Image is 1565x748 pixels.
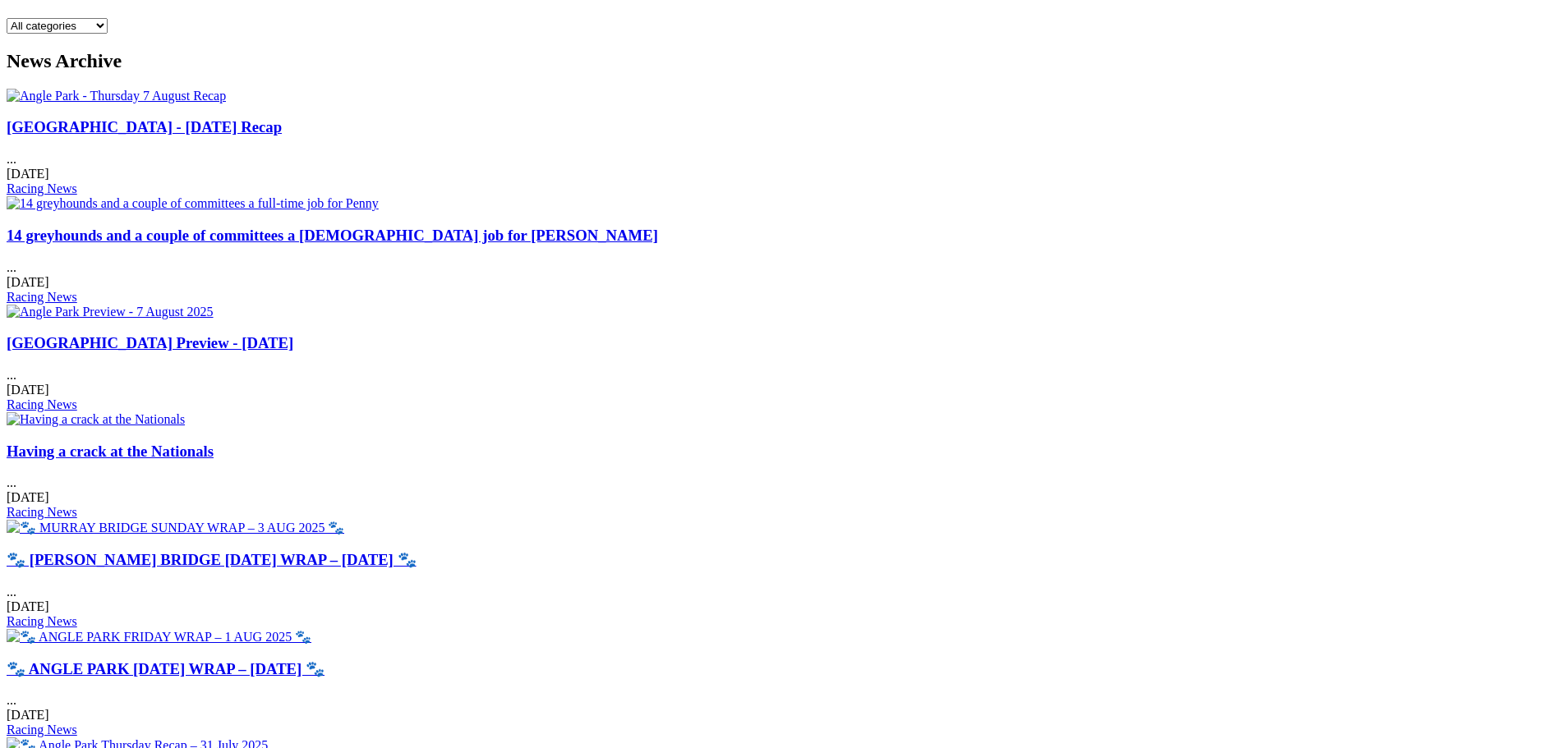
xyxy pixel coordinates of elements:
a: 14 greyhounds and a couple of committees a [DEMOGRAPHIC_DATA] job for [PERSON_NAME] [7,227,658,244]
a: [GEOGRAPHIC_DATA] - [DATE] Recap [7,118,282,135]
a: Racing News [7,290,77,304]
span: [DATE] [7,275,49,289]
a: [GEOGRAPHIC_DATA] Preview - [DATE] [7,334,293,351]
a: Racing News [7,723,77,737]
div: ... [7,227,1558,305]
div: ... [7,551,1558,629]
img: Angle Park - Thursday 7 August Recap [7,89,226,103]
img: 14 greyhounds and a couple of committees a full-time job for Penny [7,196,379,211]
span: [DATE] [7,167,49,181]
div: ... [7,334,1558,412]
a: Racing News [7,397,77,411]
a: 🐾 ANGLE PARK [DATE] WRAP – [DATE] 🐾 [7,660,325,677]
div: ... [7,443,1558,521]
a: Having a crack at the Nationals [7,443,214,460]
img: Angle Park Preview - 7 August 2025 [7,305,214,319]
a: Racing News [7,614,77,628]
span: [DATE] [7,383,49,397]
a: Racing News [7,181,77,195]
a: Racing News [7,505,77,519]
img: Having a crack at the Nationals [7,412,185,427]
span: [DATE] [7,708,49,722]
span: [DATE] [7,599,49,613]
span: [DATE] [7,490,49,504]
img: 🐾 ANGLE PARK FRIDAY WRAP – 1 AUG 2025 🐾 [7,629,311,645]
div: ... [7,660,1558,738]
h2: News Archive [7,50,1558,72]
div: ... [7,118,1558,196]
img: 🐾 MURRAY BRIDGE SUNDAY WRAP – 3 AUG 2025 🐾 [7,520,344,535]
a: 🐾 [PERSON_NAME] BRIDGE [DATE] WRAP – [DATE] 🐾 [7,551,417,568]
